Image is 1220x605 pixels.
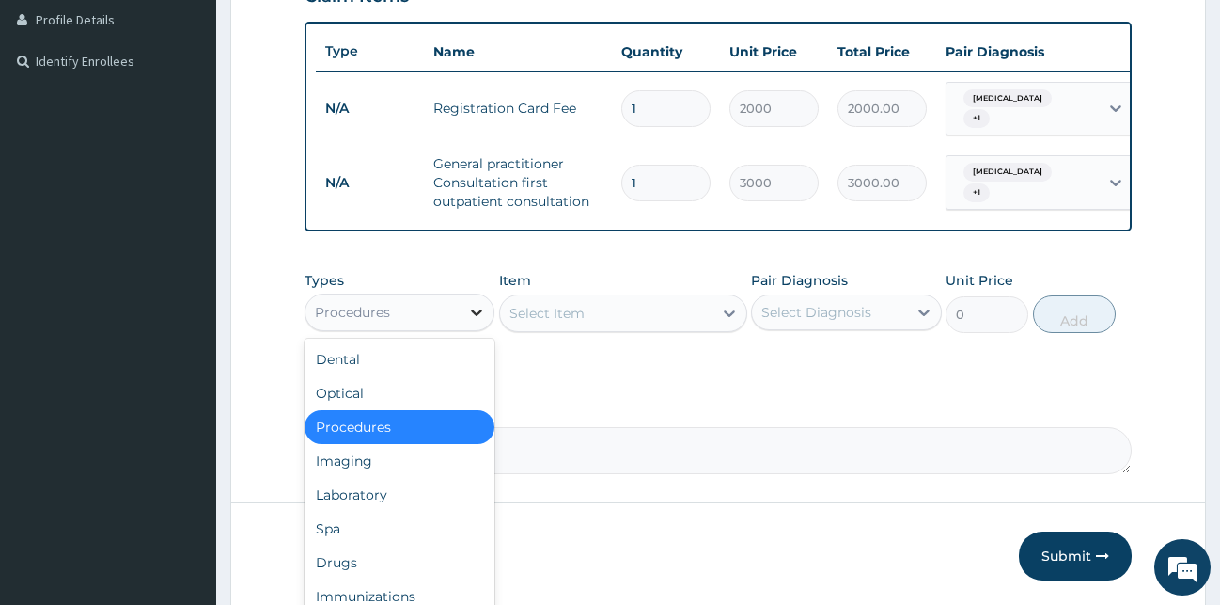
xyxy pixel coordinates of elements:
[761,303,871,322] div: Select Diagnosis
[936,33,1143,71] th: Pair Diagnosis
[316,166,424,200] td: N/A
[612,33,720,71] th: Quantity
[305,401,1133,417] label: Comment
[720,33,828,71] th: Unit Price
[316,34,424,69] th: Type
[963,109,990,128] span: + 1
[305,444,495,478] div: Imaging
[963,163,1052,182] span: [MEDICAL_DATA]
[98,105,316,130] div: Chat with us now
[316,91,424,126] td: N/A
[424,145,612,220] td: General practitioner Consultation first outpatient consultation
[509,304,585,323] div: Select Item
[828,33,936,71] th: Total Price
[9,405,358,470] textarea: Type your message and hit 'Enter'
[305,546,495,580] div: Drugs
[305,410,495,444] div: Procedures
[424,33,612,71] th: Name
[1019,532,1132,581] button: Submit
[305,342,495,376] div: Dental
[1033,295,1116,333] button: Add
[424,89,612,127] td: Registration Card Fee
[963,89,1052,108] span: [MEDICAL_DATA]
[109,183,259,373] span: We're online!
[308,9,353,55] div: Minimize live chat window
[305,512,495,546] div: Spa
[946,271,1013,290] label: Unit Price
[305,478,495,512] div: Laboratory
[499,271,531,290] label: Item
[305,376,495,410] div: Optical
[305,273,344,289] label: Types
[35,94,76,141] img: d_794563401_company_1708531726252_794563401
[751,271,848,290] label: Pair Diagnosis
[315,303,390,322] div: Procedures
[963,183,990,202] span: + 1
